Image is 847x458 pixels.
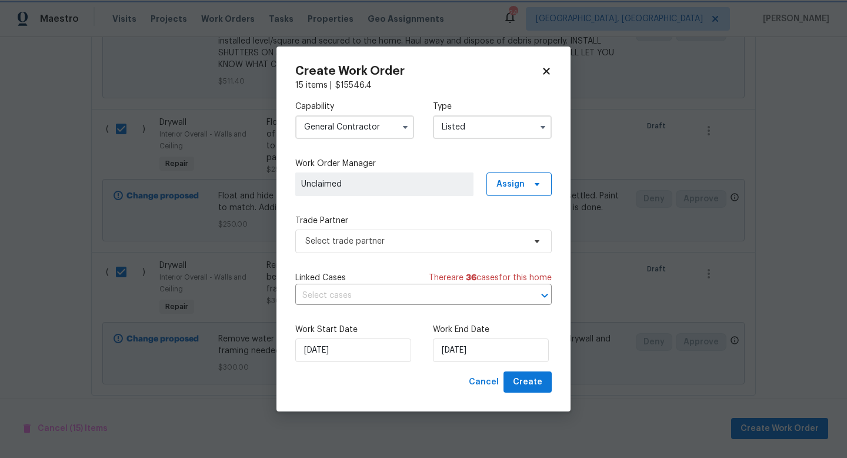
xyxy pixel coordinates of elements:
span: There are case s for this home [429,272,552,284]
span: Unclaimed [301,178,468,190]
label: Work Order Manager [295,158,552,170]
input: Select... [433,115,552,139]
button: Show options [398,120,412,134]
button: Show options [536,120,550,134]
span: Select trade partner [305,235,525,247]
label: Work End Date [433,324,552,336]
input: Select... [295,115,414,139]
input: Select cases [295,287,519,305]
span: $ 15546.4 [335,81,372,89]
label: Capability [295,101,414,112]
label: Trade Partner [295,215,552,227]
label: Type [433,101,552,112]
span: 36 [466,274,476,282]
input: M/D/YYYY [433,338,549,362]
span: Cancel [469,375,499,390]
div: 15 items | [295,79,552,91]
h2: Create Work Order [295,65,541,77]
span: Create [513,375,542,390]
button: Create [503,371,552,393]
button: Open [536,287,553,304]
input: M/D/YYYY [295,338,411,362]
span: Assign [496,178,525,190]
button: Cancel [464,371,503,393]
label: Work Start Date [295,324,414,336]
span: Linked Cases [295,272,346,284]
